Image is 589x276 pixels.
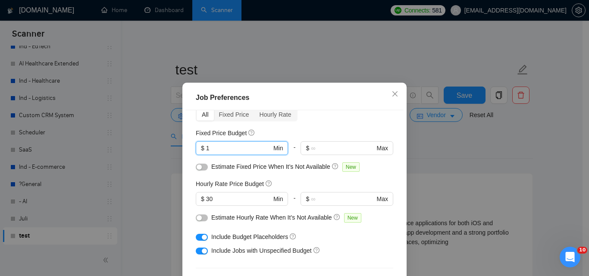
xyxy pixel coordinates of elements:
span: Estimate Hourly Rate When It’s Not Available [211,214,332,221]
span: Include Budget Placeholders [211,233,288,240]
span: question-circle [266,180,273,187]
div: Hourly Rate [254,109,297,121]
input: ∞ [311,143,375,153]
span: Estimate Fixed Price When It’s Not Available [211,163,330,170]
span: question-circle [290,233,297,240]
span: Max [377,143,388,153]
div: Fixed Price [214,109,254,121]
h5: Fixed Price Budget [196,128,247,138]
span: Max [377,194,388,204]
span: Min [273,143,283,153]
div: All [197,109,214,121]
span: New [344,213,361,223]
span: New [342,162,360,172]
span: close [392,90,398,97]
span: $ [306,143,309,153]
h5: Hourly Rate Price Budget [196,179,264,189]
span: question-circle [332,163,339,170]
span: question-circle [313,247,320,254]
div: - [288,141,301,162]
span: $ [201,194,204,204]
span: 10 [577,247,587,254]
input: 0 [206,194,272,204]
div: Job Preferences [196,93,393,103]
span: question-circle [334,214,341,220]
input: ∞ [311,194,375,204]
span: Min [273,194,283,204]
span: $ [306,194,309,204]
button: Close [383,83,407,106]
span: Include Jobs with Unspecified Budget [211,247,312,254]
div: - [288,192,301,213]
span: question-circle [248,129,255,136]
iframe: Intercom live chat [560,247,580,267]
span: $ [201,143,204,153]
input: 0 [206,143,272,153]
